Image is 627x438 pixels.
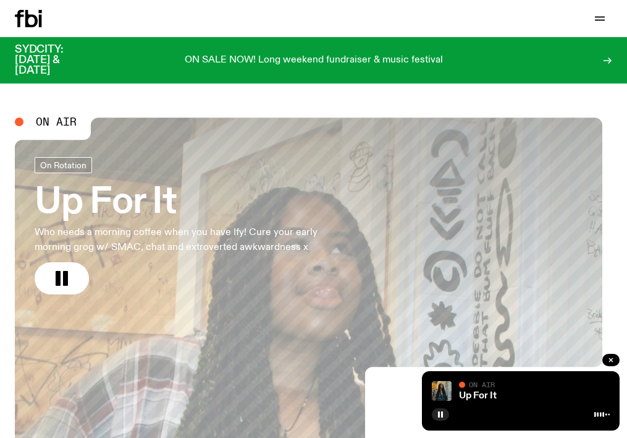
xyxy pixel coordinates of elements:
[35,186,351,220] h3: Up For It
[36,116,77,127] span: On Air
[35,157,92,173] a: On Rotation
[40,160,86,170] span: On Rotation
[469,380,495,389] span: On Air
[35,157,351,294] a: Up For ItWho needs a morning coffee when you have Ify! Cure your early morning grog w/ SMAC, chat...
[185,55,443,66] p: ON SALE NOW! Long weekend fundraiser & music festival
[35,225,351,255] p: Who needs a morning coffee when you have Ify! Cure your early morning grog w/ SMAC, chat and extr...
[15,45,94,76] h3: SYDCITY: [DATE] & [DATE]
[459,391,497,401] a: Up For It
[432,381,452,401] img: Ify - a Brown Skin girl with black braided twists, looking up to the side with her tongue stickin...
